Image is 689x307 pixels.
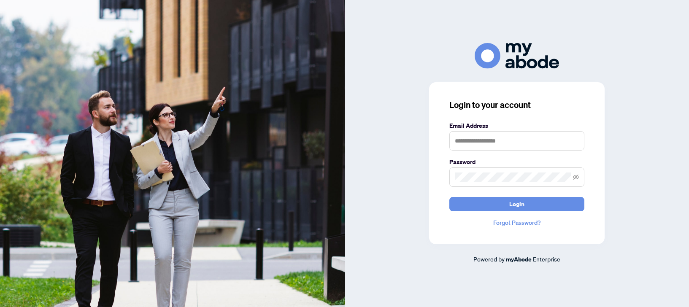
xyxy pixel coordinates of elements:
[449,99,584,111] h3: Login to your account
[449,218,584,227] a: Forgot Password?
[509,197,524,211] span: Login
[506,255,532,264] a: myAbode
[475,43,559,69] img: ma-logo
[449,121,584,130] label: Email Address
[573,174,579,180] span: eye-invisible
[533,255,560,263] span: Enterprise
[449,157,584,167] label: Password
[449,197,584,211] button: Login
[473,255,505,263] span: Powered by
